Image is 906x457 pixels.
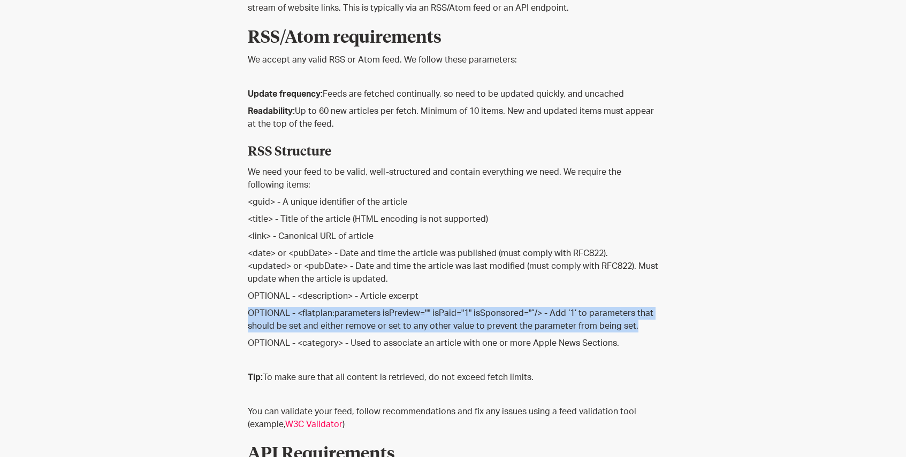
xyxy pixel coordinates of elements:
p: OPTIONAL - <category> - Used to associate an article with one or more Apple News Sections. [248,337,659,350]
strong: Update frequency: [248,90,323,98]
p: You can validate your feed, follow recommendations and fix any issues using a feed validation too... [248,405,659,431]
h5: RSS Structure [248,135,659,161]
p: <link> - Canonical URL of article [248,230,659,243]
strong: Tip: [248,373,263,382]
strong: Readability: [248,107,295,115]
p: ‍ [248,354,659,367]
a: W3C Validator [285,420,342,429]
p: Feeds are fetched continually, so need to be updated quickly, and uncached [248,88,659,100]
p: Up to 60 new articles per fetch. Minimum of 10 items. New and updated items must appear at the to... [248,105,659,130]
p: ‍ [248,71,659,83]
h4: RSS/Atom requirements [248,19,659,50]
p: <guid> - A unique identifier of the article [248,196,659,208]
p: To make sure that all content is retrieved, do not exceed fetch limits. [248,371,659,384]
p: OPTIONAL - <flatplan:parameters isPreview="" isPaid="1" isSponsored="”/> - Add ‘1’ to parameters ... [248,307,659,332]
p: We need your feed to be valid, well-structured and contain everything we need. We require the fol... [248,166,659,191]
p: <date> or <pubDate> - Date and time the article was published (must comply with RFC822). <updated... [248,247,659,285]
p: <title> - Title of the article (HTML encoding is not supported) [248,213,659,226]
p: We accept any valid RSS or Atom feed. We follow these parameters: [248,53,659,66]
p: OPTIONAL - <description> - Article excerpt [248,290,659,303]
p: ‍ [248,388,659,401]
